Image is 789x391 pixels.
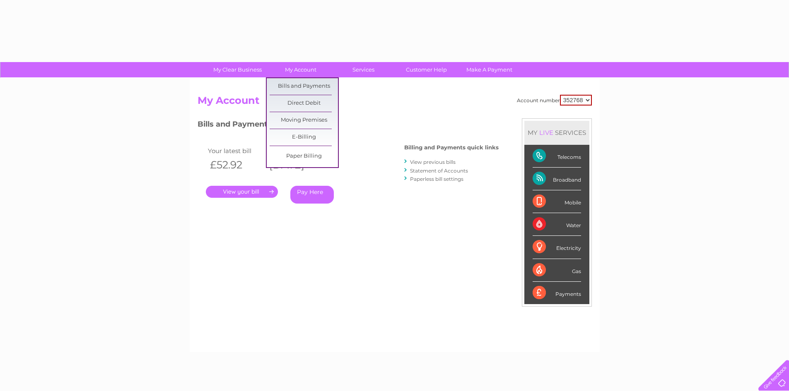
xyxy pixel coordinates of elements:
th: £52.92 [206,156,265,173]
td: Invoice date [265,145,325,156]
div: Electricity [533,236,581,259]
a: Statement of Accounts [410,168,468,174]
h2: My Account [198,95,592,110]
div: Water [533,213,581,236]
a: Bills and Payments [270,78,338,95]
th: [DATE] [265,156,325,173]
a: Make A Payment [455,62,524,77]
h4: Billing and Payments quick links [404,144,499,151]
div: LIVE [538,129,555,137]
a: Paperless bill settings [410,176,463,182]
a: Pay Here [290,186,334,204]
a: My Account [266,62,335,77]
a: E-Billing [270,129,338,146]
div: MY SERVICES [524,121,589,144]
div: Broadband [533,168,581,190]
a: Direct Debit [270,95,338,112]
a: View previous bills [410,159,456,165]
a: Moving Premises [270,112,338,129]
td: Your latest bill [206,145,265,156]
div: Gas [533,259,581,282]
div: Mobile [533,190,581,213]
div: Payments [533,282,581,304]
h3: Bills and Payments [198,118,499,133]
a: Customer Help [392,62,461,77]
a: Services [329,62,398,77]
a: . [206,186,278,198]
a: Paper Billing [270,148,338,165]
div: Telecoms [533,145,581,168]
a: My Clear Business [203,62,272,77]
div: Account number [517,95,592,106]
